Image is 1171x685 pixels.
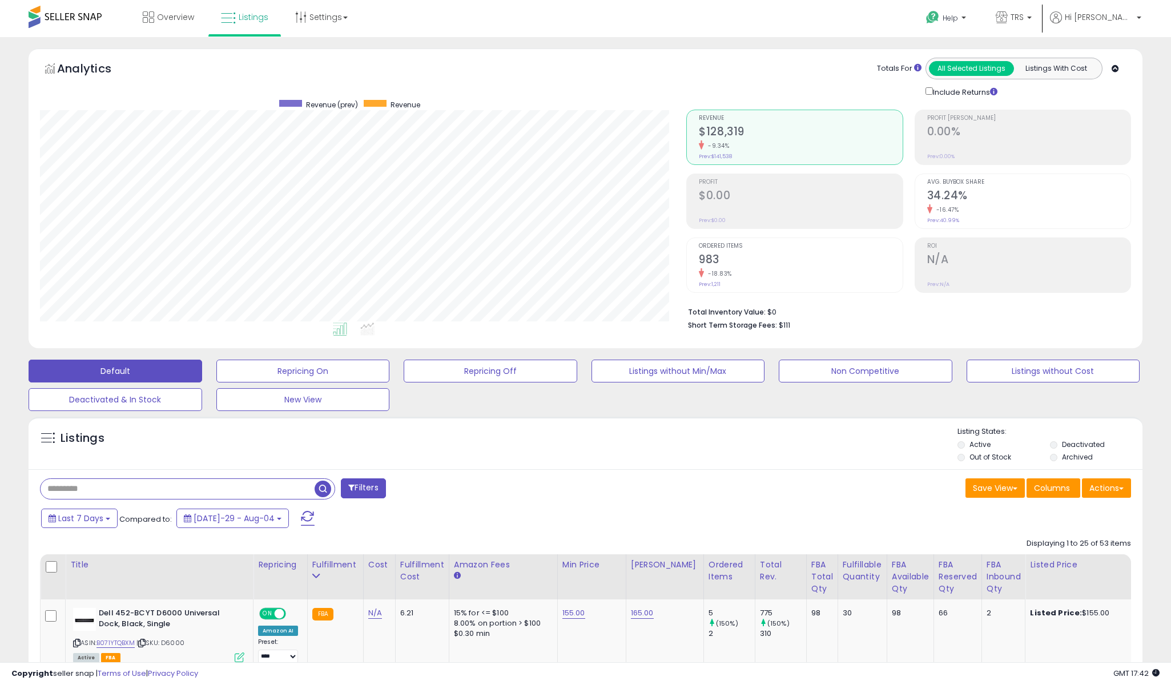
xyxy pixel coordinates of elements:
[1034,482,1070,494] span: Columns
[843,608,878,618] div: 30
[258,559,303,571] div: Repricing
[631,607,654,619] a: 165.00
[709,608,755,618] div: 5
[29,360,202,382] button: Default
[699,153,732,160] small: Prev: $141,538
[969,440,991,449] label: Active
[58,513,103,524] span: Last 7 Days
[917,2,977,37] a: Help
[73,653,99,663] span: All listings currently available for purchase on Amazon
[73,608,244,661] div: ASIN:
[811,608,829,618] div: 98
[699,179,902,186] span: Profit
[927,243,1130,249] span: ROI
[716,619,738,628] small: (150%)
[927,179,1130,186] span: Avg. Buybox Share
[704,269,732,278] small: -18.83%
[843,559,882,583] div: Fulfillable Quantity
[61,430,104,446] h5: Listings
[312,559,359,571] div: Fulfillment
[391,100,420,110] span: Revenue
[136,638,184,647] span: | SKU: D6000
[368,559,391,571] div: Cost
[767,619,790,628] small: (150%)
[892,608,925,618] div: 98
[939,608,973,618] div: 66
[1030,608,1125,618] div: $155.00
[927,189,1130,204] h2: 34.24%
[312,608,333,620] small: FBA
[699,281,721,288] small: Prev: 1,211
[969,452,1011,462] label: Out of Stock
[892,559,929,595] div: FBA Available Qty
[99,608,238,632] b: Dell 452-BCYT D6000 Universal Dock, Black, Single
[98,668,146,679] a: Terms of Use
[70,559,248,571] div: Title
[929,61,1014,76] button: All Selected Listings
[96,638,135,648] a: B071YTQBXM
[877,63,921,74] div: Totals For
[965,478,1025,498] button: Save View
[927,217,959,224] small: Prev: 40.99%
[699,189,902,204] h2: $0.00
[1062,452,1093,462] label: Archived
[1113,668,1160,679] span: 2025-08-12 17:42 GMT
[1027,478,1080,498] button: Columns
[709,559,750,583] div: Ordered Items
[688,304,1122,318] li: $0
[284,609,303,619] span: OFF
[454,559,553,571] div: Amazon Fees
[779,320,790,331] span: $111
[404,360,577,382] button: Repricing Off
[368,607,382,619] a: N/A
[699,253,902,268] h2: 983
[1011,11,1024,23] span: TRS
[1062,440,1105,449] label: Deactivated
[1065,11,1133,23] span: Hi [PERSON_NAME]
[1030,607,1082,618] b: Listed Price:
[454,571,461,581] small: Amazon Fees.
[688,320,777,330] b: Short Term Storage Fees:
[176,509,289,528] button: [DATE]-29 - Aug-04
[760,559,802,583] div: Total Rev.
[987,608,1017,618] div: 2
[101,653,120,663] span: FBA
[699,243,902,249] span: Ordered Items
[400,559,444,583] div: Fulfillment Cost
[699,115,902,122] span: Revenue
[957,426,1142,437] p: Listing States:
[454,618,549,628] div: 8.00% on portion > $100
[400,608,440,618] div: 6.21
[260,609,275,619] span: ON
[699,125,902,140] h2: $128,319
[1027,538,1131,549] div: Displaying 1 to 25 of 53 items
[562,607,585,619] a: 155.00
[1050,11,1141,37] a: Hi [PERSON_NAME]
[216,388,390,411] button: New View
[1082,478,1131,498] button: Actions
[57,61,134,79] h5: Analytics
[591,360,765,382] button: Listings without Min/Max
[73,608,96,631] img: 31ruV2E+N5L._SL40_.jpg
[29,388,202,411] button: Deactivated & In Stock
[917,85,1011,98] div: Include Returns
[11,668,53,679] strong: Copyright
[927,253,1130,268] h2: N/A
[967,360,1140,382] button: Listings without Cost
[760,608,806,618] div: 775
[779,360,952,382] button: Non Competitive
[119,514,172,525] span: Compared to:
[258,638,299,664] div: Preset:
[927,153,955,160] small: Prev: 0.00%
[454,608,549,618] div: 15% for <= $100
[148,668,198,679] a: Privacy Policy
[704,142,729,150] small: -9.34%
[562,559,621,571] div: Min Price
[1013,61,1098,76] button: Listings With Cost
[811,559,833,595] div: FBA Total Qty
[239,11,268,23] span: Listings
[987,559,1021,595] div: FBA inbound Qty
[194,513,275,524] span: [DATE]-29 - Aug-04
[925,10,940,25] i: Get Help
[927,115,1130,122] span: Profit [PERSON_NAME]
